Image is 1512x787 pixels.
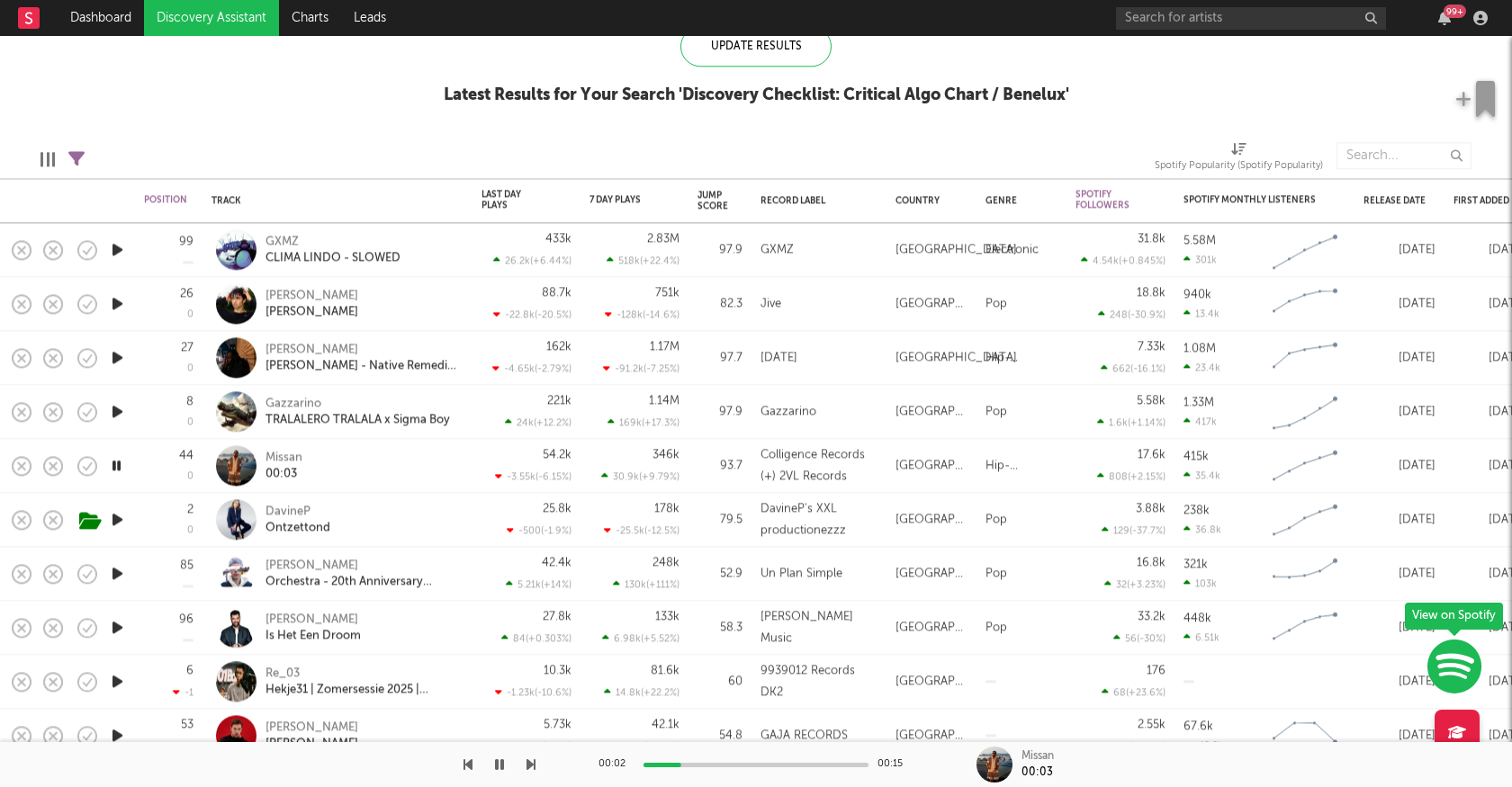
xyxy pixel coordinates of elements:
[187,504,193,515] div: 2
[492,362,571,374] div: -4.65k ( -2.79 % )
[697,239,742,261] div: 97.9
[1264,713,1345,758] svg: Chart title
[697,671,742,693] div: 60
[655,611,679,622] div: 133k
[602,632,679,644] div: 6.98k ( +5.52 % )
[1327,191,1345,209] button: Filter by Spotify Monthly Listeners
[179,614,193,626] div: 96
[186,396,193,407] div: 8
[647,233,679,245] div: 2.83M
[265,558,459,574] div: [PERSON_NAME]
[604,686,679,698] div: 14.8k ( +22.2 % )
[697,455,742,477] div: 93.7
[697,725,742,747] div: 54.8
[985,509,1007,531] div: Pop
[603,362,679,374] div: -91.2k ( -7.25 % )
[265,412,450,428] div: TRALALERO TRALALA x Sigma Boy
[895,347,1017,369] div: [GEOGRAPHIC_DATA]
[985,293,1007,315] div: Pop
[1081,255,1165,266] div: 4.54k ( +0.845 % )
[265,342,459,358] div: [PERSON_NAME]
[602,740,679,752] div: -5.44k ( -11.4 % )
[493,255,571,266] div: 26.2k ( +6.44 % )
[760,606,877,649] div: [PERSON_NAME] Music
[1264,551,1345,596] svg: Chart title
[605,309,679,320] div: -128k ( -14.6 % )
[985,239,1039,261] div: Electronic
[179,450,193,461] div: 44
[1136,503,1165,514] div: 3.88k
[1264,282,1345,326] svg: Chart title
[1183,451,1209,462] div: 415k
[1183,416,1217,427] div: 417k
[265,612,361,644] a: [PERSON_NAME]Is Het Een Droom
[895,195,958,206] div: Country
[265,450,302,482] a: Missan00:03
[760,563,842,585] div: Un Plan Simple
[181,719,193,730] div: 53
[265,288,358,320] a: [PERSON_NAME][PERSON_NAME]
[1183,308,1219,319] div: 13.4k
[180,560,193,572] div: 85
[547,395,571,407] div: 221k
[604,524,679,536] div: -25.5k ( -12.5 % )
[1183,235,1216,246] div: 5.58M
[1264,228,1345,273] svg: Chart title
[760,239,794,261] div: GXMZ
[187,418,193,428] div: 0
[895,455,967,477] div: [GEOGRAPHIC_DATA]
[1363,455,1435,477] div: [DATE]
[187,364,193,374] div: 0
[1336,142,1471,169] input: Search...
[760,401,816,423] div: Gazzarino
[545,233,571,245] div: 433k
[985,455,1057,477] div: Hip-Hop/Rap
[1138,449,1165,461] div: 17.6k
[652,449,679,461] div: 346k
[1264,443,1345,488] svg: Chart title
[265,342,459,374] a: [PERSON_NAME][PERSON_NAME] - Native Remedies Remix
[1183,289,1211,300] div: 940k
[1363,617,1435,639] div: [DATE]
[1138,611,1165,622] div: 33.2k
[697,190,728,211] div: Jump Score
[1183,343,1216,354] div: 1.08M
[649,395,679,407] div: 1.14M
[543,611,571,622] div: 27.8k
[760,725,848,747] div: GAJA RECORDS
[265,558,459,590] a: [PERSON_NAME]Orchestra - 20th Anniversary Version
[1137,395,1165,407] div: 5.58k
[265,288,358,304] div: [PERSON_NAME]
[598,754,634,775] div: 00:02
[1147,191,1165,209] button: Filter by Spotify Followers
[1363,725,1435,747] div: [DATE]
[895,239,1017,261] div: [GEOGRAPHIC_DATA]
[985,563,1007,585] div: Pop
[737,192,755,210] button: Filter by Jump Score
[1155,156,1323,177] div: Spotify Popularity (Spotify Popularity)
[265,720,358,752] a: [PERSON_NAME][PERSON_NAME]
[265,520,330,536] div: Ontzettond
[187,310,193,320] div: 0
[507,524,571,536] div: -500 ( -1.9 % )
[652,719,679,730] div: 42.1k
[1098,309,1165,320] div: 248 ( -30.9 % )
[607,255,679,266] div: 518k ( +22.4 % )
[607,416,679,428] div: 169k ( +17.3 % )
[680,26,832,67] div: Update Results
[179,237,193,248] div: 99
[144,194,187,205] div: Position
[186,665,193,676] div: 6
[760,444,877,487] div: Colligence Records (+) 2VL Records
[1138,341,1165,353] div: 7.33k
[985,347,1057,369] div: Hip-Hop/Rap
[543,503,571,514] div: 25.8k
[1183,523,1221,535] div: 36.8k
[1264,335,1345,380] svg: Chart title
[1363,671,1435,693] div: [DATE]
[697,401,742,423] div: 97.9
[697,617,742,639] div: 58.3
[265,504,330,536] a: DavinePOntzettond
[1363,347,1435,369] div: [DATE]
[1183,254,1217,265] div: 301k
